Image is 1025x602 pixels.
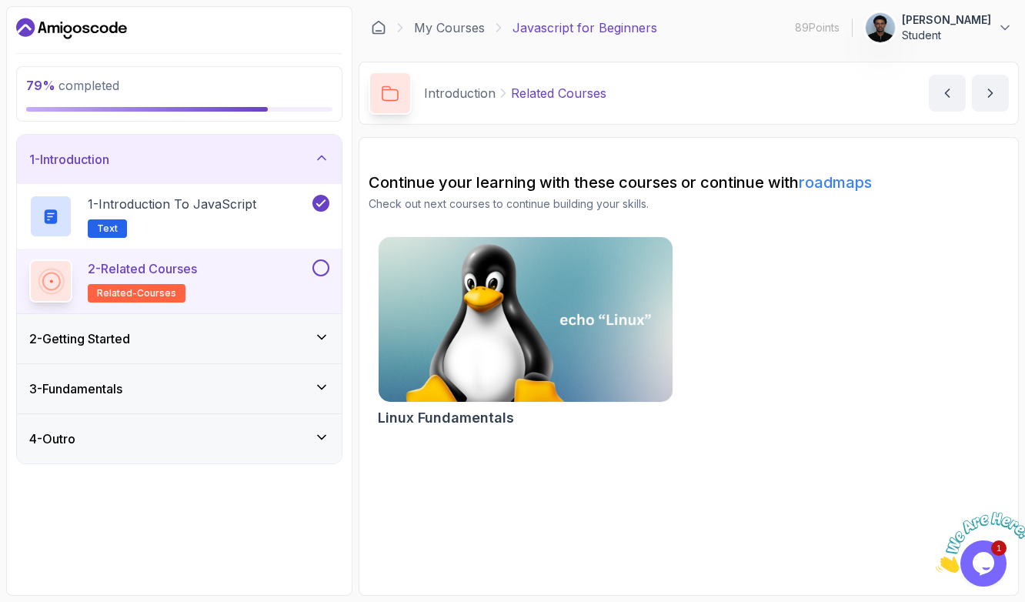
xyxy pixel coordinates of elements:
button: next content [972,75,1009,112]
a: Linux Fundamentals cardLinux Fundamentals [378,236,673,429]
button: 3-Fundamentals [17,364,342,413]
h2: Linux Fundamentals [378,407,514,429]
img: user profile image [866,13,895,42]
a: Dashboard [371,20,386,35]
p: [PERSON_NAME] [902,12,991,28]
button: previous content [929,75,966,112]
span: Text [97,222,118,235]
button: 2-Related Coursesrelated-courses [29,259,329,303]
span: completed [26,78,119,93]
p: Javascript for Beginners [512,18,657,37]
button: user profile image[PERSON_NAME]Student [865,12,1013,43]
img: Linux Fundamentals card [379,237,673,402]
h3: 3 - Fundamentals [29,380,122,398]
button: 1-Introduction to JavaScriptText [29,195,329,238]
span: related-courses [97,287,176,299]
p: 89 Points [795,20,840,35]
a: Dashboard [16,16,127,41]
a: My Courses [414,18,485,37]
span: 79 % [26,78,55,93]
img: Chat attention grabber [6,6,102,67]
button: 2-Getting Started [17,314,342,363]
h3: 4 - Outro [29,430,75,448]
h2: Continue your learning with these courses or continue with [369,172,1009,193]
a: roadmaps [799,173,872,192]
p: Student [902,28,991,43]
h3: 2 - Getting Started [29,329,130,348]
button: 4-Outro [17,414,342,463]
p: Check out next courses to continue building your skills. [369,196,1009,212]
p: Introduction [424,84,496,102]
iframe: chat widget [930,506,1025,579]
h3: 1 - Introduction [29,150,109,169]
button: 1-Introduction [17,135,342,184]
p: 2 - Related Courses [88,259,197,278]
p: 1 - Introduction to JavaScript [88,195,256,213]
p: Related Courses [511,84,606,102]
